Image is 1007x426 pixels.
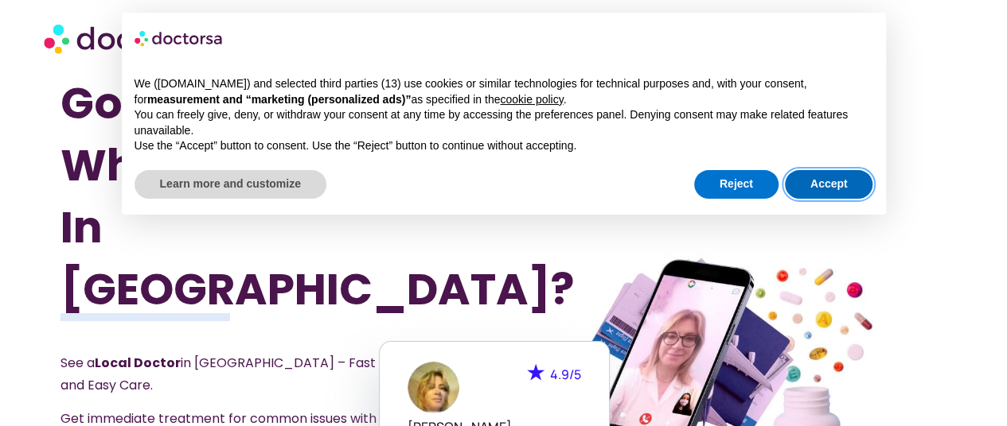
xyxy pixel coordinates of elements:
[135,76,873,107] p: We ([DOMAIN_NAME]) and selected third parties (13) use cookies or similar technologies for techni...
[135,25,224,51] img: logo
[500,93,563,106] a: cookie policy
[135,138,873,154] p: Use the “Accept” button to consent. Use the “Reject” button to continue without accepting.
[135,170,326,199] button: Learn more and customize
[135,107,873,138] p: You can freely give, deny, or withdraw your consent at any time by accessing the preferences pane...
[785,170,873,199] button: Accept
[60,72,437,320] h1: Got Sick While Traveling In [GEOGRAPHIC_DATA]?
[147,93,411,106] strong: measurement and “marketing (personalized ads)”
[95,354,181,372] strong: Local Doctor
[694,170,779,199] button: Reject
[550,366,581,383] span: 4.9/5
[60,354,376,394] span: See a in [GEOGRAPHIC_DATA] – Fast and Easy Care.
